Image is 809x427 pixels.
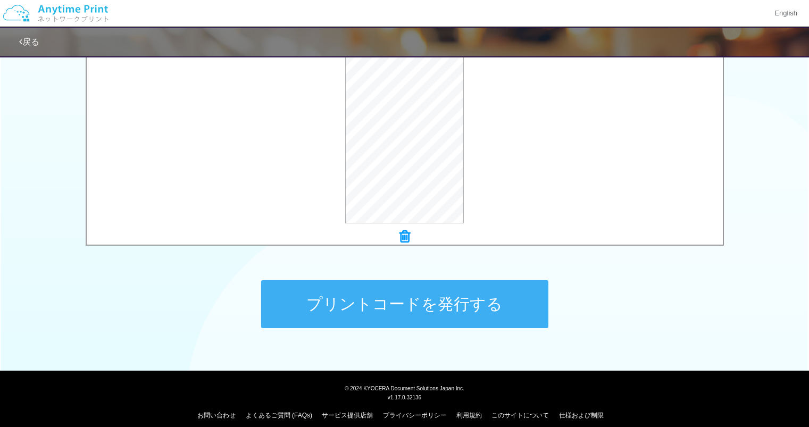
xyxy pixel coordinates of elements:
[383,412,447,419] a: プライバシーポリシー
[388,394,421,400] span: v1.17.0.32136
[246,412,312,419] a: よくあるご質問 (FAQs)
[322,412,373,419] a: サービス提供店舗
[491,412,549,419] a: このサイトについて
[345,384,464,391] span: © 2024 KYOCERA Document Solutions Japan Inc.
[559,412,604,419] a: 仕様および制限
[261,280,548,328] button: プリントコードを発行する
[197,412,236,419] a: お問い合わせ
[19,37,39,46] a: 戻る
[456,412,482,419] a: 利用規約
